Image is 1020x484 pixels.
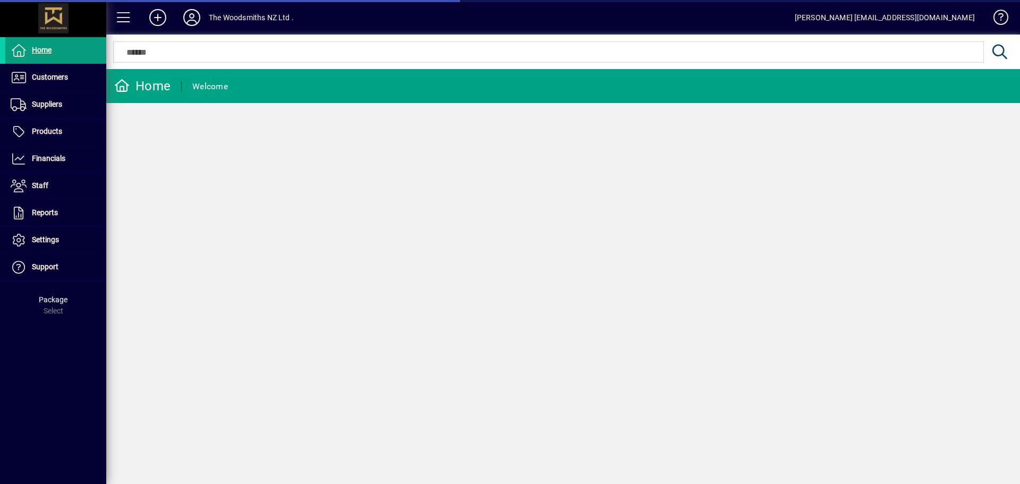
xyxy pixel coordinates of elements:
span: Support [32,262,58,271]
a: Support [5,254,106,281]
span: Financials [32,154,65,163]
a: Customers [5,64,106,91]
button: Profile [175,8,209,27]
span: Settings [32,235,59,244]
div: [PERSON_NAME] [EMAIL_ADDRESS][DOMAIN_NAME] [795,9,975,26]
a: Staff [5,173,106,199]
span: Products [32,127,62,135]
span: Home [32,46,52,54]
button: Add [141,8,175,27]
div: Welcome [192,78,228,95]
a: Products [5,118,106,145]
a: Knowledge Base [985,2,1007,37]
a: Settings [5,227,106,253]
div: The Woodsmiths NZ Ltd . [209,9,294,26]
a: Reports [5,200,106,226]
a: Financials [5,146,106,172]
span: Reports [32,208,58,217]
div: Home [114,78,171,95]
span: Package [39,295,67,304]
a: Suppliers [5,91,106,118]
span: Staff [32,181,48,190]
span: Customers [32,73,68,81]
span: Suppliers [32,100,62,108]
